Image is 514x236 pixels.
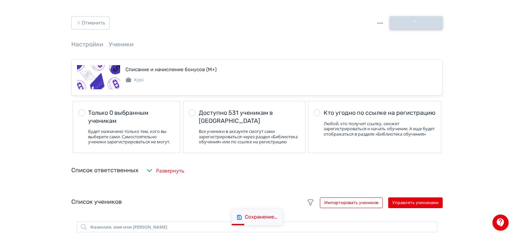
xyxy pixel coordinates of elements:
button: Развернуть [144,164,186,177]
div: Список ответственных [71,166,139,175]
div: Будет назначено только тем, кого вы выберете сами. Самостоятельно ученики зарегистрироваться не м... [88,129,175,145]
div: Все ученики в аккаунте смогут сами зарегистрироваться через раздел «Библиотека обучения» или по с... [199,129,300,145]
div: Любой, кто получит ссылку, сможет зарегистрироваться и начать обучение. А еще будет отображаться ... [324,121,436,137]
div: Доступно 531 ученикам в [GEOGRAPHIC_DATA] [199,109,300,125]
div: Кто угодно по ссылке на регистрацию [324,109,436,117]
div: Только 0 выбранным ученикам [88,109,175,125]
button: Отменить [71,16,110,30]
div: Список учеников [71,197,443,208]
div: Сохранение… [245,214,277,221]
div: Курс [125,77,144,83]
span: Развернуть [156,167,184,175]
button: Импортировать учеников [320,197,383,208]
a: Настройки [71,41,103,48]
div: Списание и начисление бонусов (М+) [125,66,217,74]
button: Управлять учениками [388,197,443,208]
a: Ученики [109,41,134,48]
